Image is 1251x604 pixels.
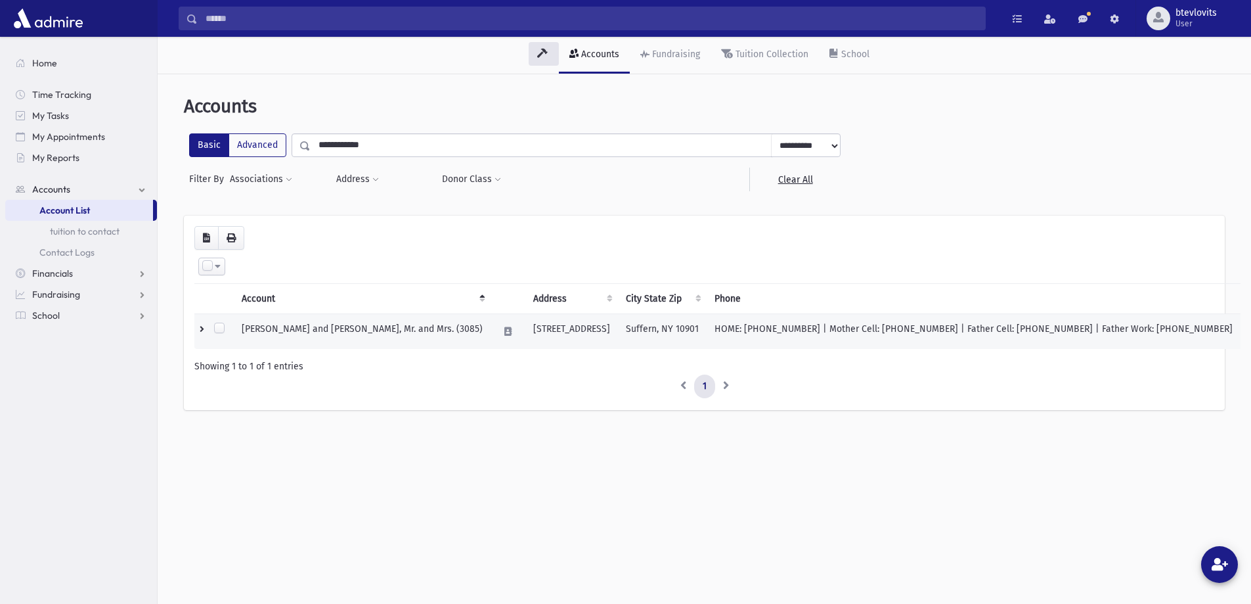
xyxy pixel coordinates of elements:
[733,49,808,60] div: Tuition Collection
[32,131,105,143] span: My Appointments
[184,95,257,117] span: Accounts
[218,226,244,250] button: Print
[32,152,79,164] span: My Reports
[559,37,630,74] a: Accounts
[707,284,1240,314] th: Phone
[5,53,157,74] a: Home
[32,89,91,101] span: Time Tracking
[525,314,618,350] td: [STREET_ADDRESS]
[32,110,69,122] span: My Tasks
[336,168,380,191] button: Address
[5,263,157,284] a: Financials
[32,183,70,195] span: Accounts
[618,284,707,314] th: City State Zip : activate to sort column ascending
[5,84,157,105] a: Time Tracking
[194,226,219,250] button: CSV
[194,360,1214,373] div: Showing 1 to 1 of 1 entries
[5,284,157,305] a: Fundraising
[649,49,700,60] div: Fundraising
[11,5,86,32] img: AdmirePro
[1175,18,1217,29] span: User
[707,314,1240,350] td: HOME: [PHONE_NUMBER] | Mother Cell: [PHONE_NUMBER] | Father Cell: [PHONE_NUMBER] | Father Work: [...
[229,133,286,157] label: Advanced
[198,7,985,30] input: Search
[1175,8,1217,18] span: btevlovits
[819,37,880,74] a: School
[694,375,715,398] a: 1
[229,168,293,191] button: Associations
[5,179,157,200] a: Accounts
[234,314,491,350] td: [PERSON_NAME] and [PERSON_NAME], Mr. and Mrs. (3085)
[711,37,819,74] a: Tuition Collection
[5,200,153,221] a: Account List
[579,49,619,60] div: Accounts
[5,221,157,242] a: tuition to contact
[189,172,229,186] span: Filter By
[5,242,157,263] a: Contact Logs
[32,267,73,279] span: Financials
[32,289,80,300] span: Fundraising
[32,57,57,69] span: Home
[630,37,711,74] a: Fundraising
[5,126,157,147] a: My Appointments
[189,133,229,157] label: Basic
[234,284,491,314] th: Account: activate to sort column descending
[839,49,869,60] div: School
[39,246,95,258] span: Contact Logs
[189,133,286,157] div: FilterModes
[5,147,157,168] a: My Reports
[39,204,90,216] span: Account List
[441,168,502,191] button: Donor Class
[32,310,60,321] span: School
[749,168,841,191] a: Clear All
[525,284,618,314] th: Address : activate to sort column ascending
[5,305,157,326] a: School
[618,314,707,350] td: Suffern, NY 10901
[5,105,157,126] a: My Tasks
